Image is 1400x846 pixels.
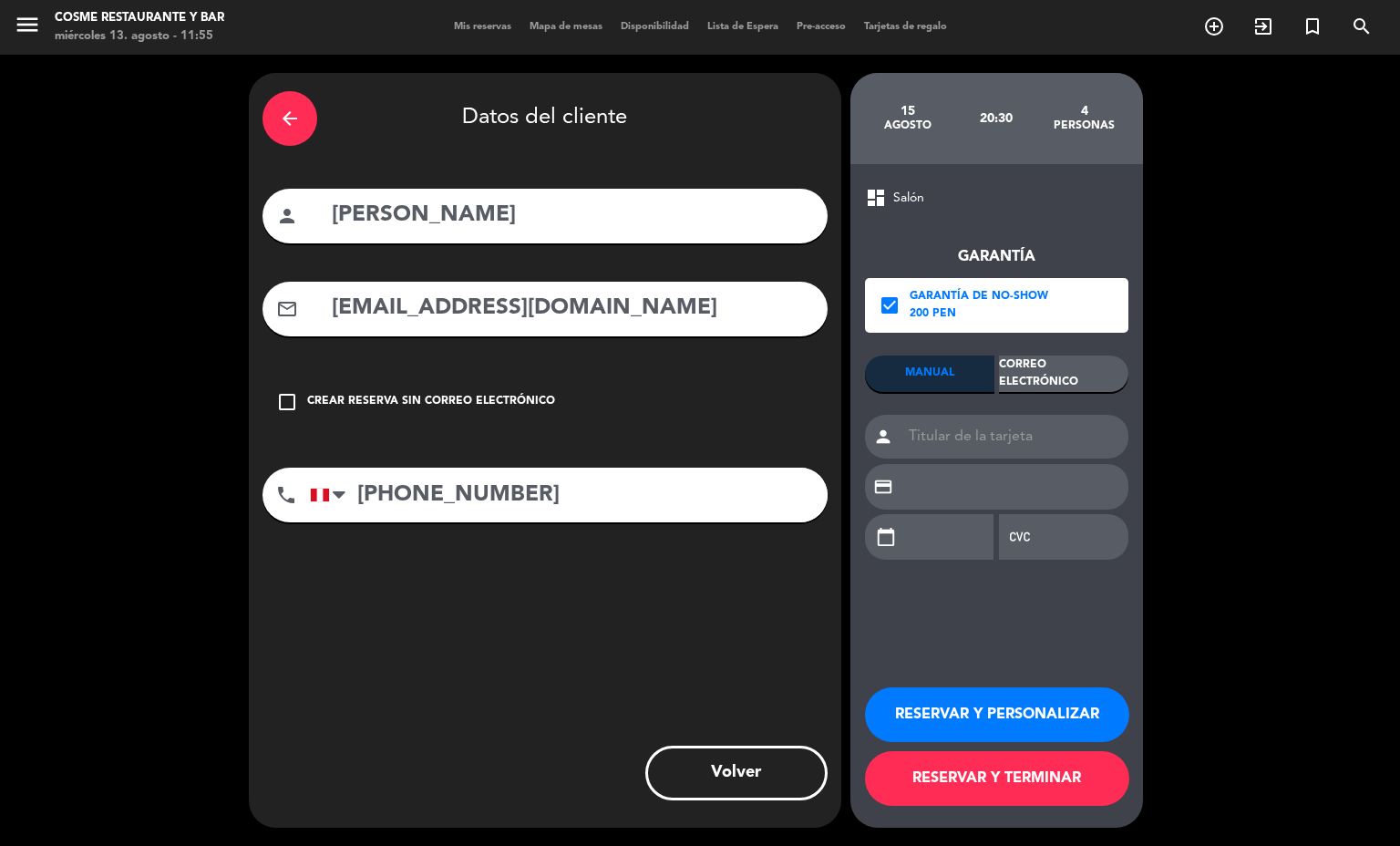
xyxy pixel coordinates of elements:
[310,468,828,522] input: Número de teléfono...
[865,245,1128,269] div: Garantía
[1302,15,1323,37] i: turned_in_not
[445,22,520,32] span: Mis reservas
[275,484,297,506] i: phone
[893,188,924,209] span: Salón
[865,187,887,209] span: dashboard
[1351,15,1373,37] i: search
[1252,15,1274,37] i: exit_to_app
[14,11,41,38] i: menu
[855,22,956,32] span: Tarjetas de regalo
[520,22,612,32] span: Mapa de mesas
[330,197,814,234] input: Nombre del cliente
[911,465,1118,509] iframe: Secure payment input frame
[1203,15,1225,37] i: add_circle_outline
[330,290,814,327] input: Email del cliente
[14,11,41,45] button: menu
[910,305,1048,324] div: 200 PEN
[1040,104,1128,119] div: 4
[865,356,994,392] div: MANUAL
[307,393,555,411] div: Crear reserva sin correo electrónico
[918,515,984,559] iframe: Secure payment input frame
[873,427,893,447] i: person
[311,469,353,521] div: Peru (Perú): +51
[276,391,298,413] i: check_box_outline_blank
[645,746,828,800] button: Volver
[262,87,828,150] div: Datos del cliente
[612,22,698,32] span: Disponibilidad
[864,119,952,133] div: agosto
[876,527,896,547] i: calendar_today
[910,288,1048,306] div: Garantía de no-show
[1052,515,1118,559] iframe: Secure payment input frame
[952,87,1040,150] div: 20:30
[901,415,1128,459] input: Titular de la tarjeta
[276,298,298,320] i: mail_outline
[276,205,298,227] i: person
[999,356,1128,392] div: Correo Electrónico
[865,751,1129,806] button: RESERVAR Y TERMINAR
[865,687,1129,742] button: RESERVAR Y PERSONALIZAR
[1040,119,1128,133] div: personas
[864,104,952,119] div: 15
[879,294,901,316] i: check_box
[787,22,855,32] span: Pre-acceso
[55,9,224,27] div: Cosme Restaurante y Bar
[698,22,787,32] span: Lista de Espera
[873,477,893,497] i: credit_card
[279,108,301,129] i: arrow_back
[55,27,224,46] div: miércoles 13. agosto - 11:55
